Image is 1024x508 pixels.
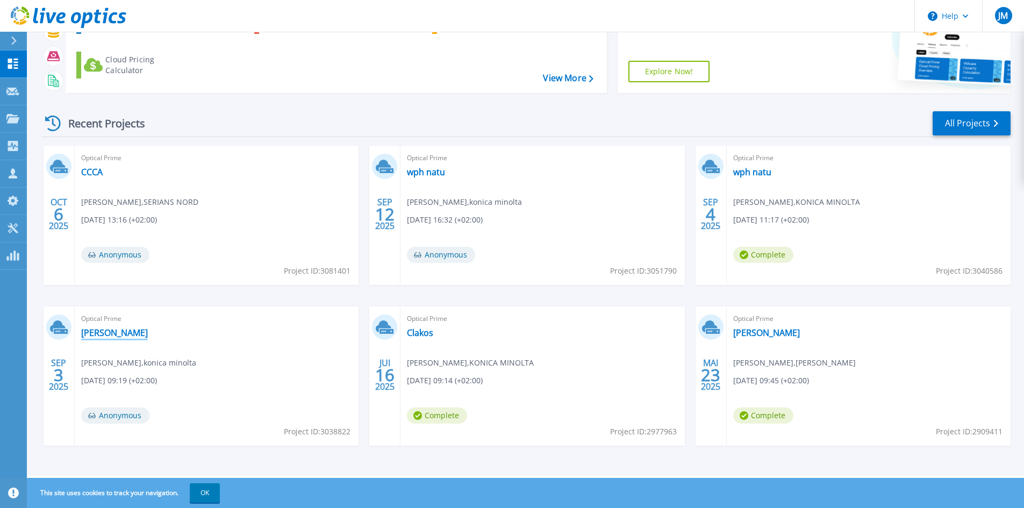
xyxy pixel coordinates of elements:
span: Optical Prime [81,313,352,325]
span: [DATE] 13:16 (+02:00) [81,214,157,226]
span: Optical Prime [407,152,678,164]
span: Project ID: 2977963 [610,426,677,438]
span: 12 [375,210,395,219]
span: Anonymous [81,407,149,424]
a: [PERSON_NAME] [733,327,800,338]
a: View More [543,73,593,83]
span: Complete [407,407,467,424]
span: [DATE] 11:17 (+02:00) [733,214,809,226]
span: Complete [733,407,793,424]
button: OK [190,483,220,503]
span: Project ID: 3040586 [936,265,1002,277]
div: MAI 2025 [700,355,721,395]
span: Optical Prime [407,313,678,325]
a: wph natu [733,167,771,177]
span: [PERSON_NAME] , KONICA MINOLTA [733,196,860,208]
div: JUI 2025 [375,355,395,395]
span: Complete [733,247,793,263]
div: Cloud Pricing Calculator [105,54,191,76]
span: [PERSON_NAME] , [PERSON_NAME] [733,357,856,369]
span: [PERSON_NAME] , konica minolta [81,357,196,369]
a: [PERSON_NAME] [81,327,148,338]
span: [PERSON_NAME] , konica minolta [407,196,522,208]
span: Anonymous [407,247,475,263]
span: 6 [54,210,63,219]
div: OCT 2025 [48,195,69,234]
span: [PERSON_NAME] , SERIANS NORD [81,196,198,208]
span: [DATE] 09:19 (+02:00) [81,375,157,387]
span: [DATE] 16:32 (+02:00) [407,214,483,226]
a: CCCA [81,167,103,177]
a: All Projects [933,111,1011,135]
span: Optical Prime [733,152,1004,164]
div: SEP 2025 [375,195,395,234]
span: Project ID: 3038822 [284,426,350,438]
div: SEP 2025 [700,195,721,234]
a: Explore Now! [628,61,710,82]
span: [PERSON_NAME] , KONICA MINOLTA [407,357,534,369]
span: Project ID: 2909411 [936,426,1002,438]
span: 3 [54,370,63,380]
span: [DATE] 09:14 (+02:00) [407,375,483,387]
span: JM [998,11,1008,20]
span: Project ID: 3051790 [610,265,677,277]
span: [DATE] 09:45 (+02:00) [733,375,809,387]
span: 16 [375,370,395,380]
a: Clakos [407,327,433,338]
span: Optical Prime [733,313,1004,325]
a: wph natu [407,167,445,177]
span: Project ID: 3081401 [284,265,350,277]
div: SEP 2025 [48,355,69,395]
span: This site uses cookies to track your navigation. [30,483,220,503]
a: Cloud Pricing Calculator [76,52,196,78]
span: 23 [701,370,720,380]
span: 4 [706,210,715,219]
span: Anonymous [81,247,149,263]
div: Recent Projects [41,110,160,137]
span: Optical Prime [81,152,352,164]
